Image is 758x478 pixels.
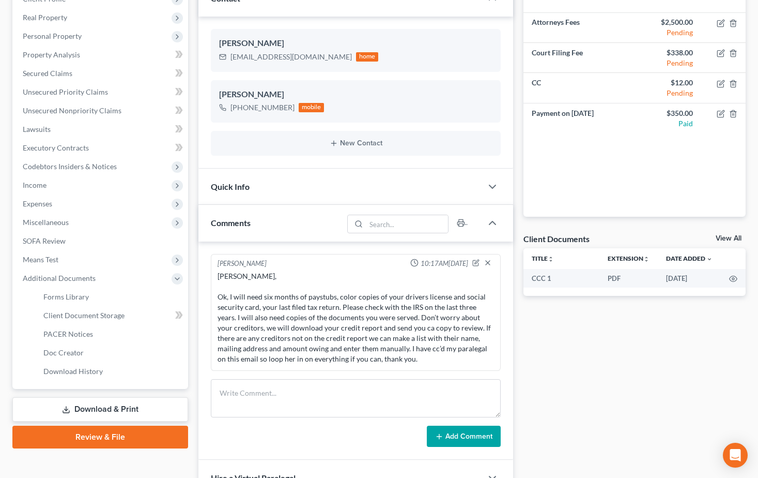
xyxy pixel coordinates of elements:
[218,271,494,364] div: [PERSON_NAME], Ok, I will need six months of paystubs, color copies of your drivers license and s...
[14,46,188,64] a: Property Analysis
[421,259,468,268] span: 10:17AM[DATE]
[23,255,58,264] span: Means Test
[23,69,72,78] span: Secured Claims
[23,199,52,208] span: Expenses
[427,426,501,447] button: Add Comment
[23,236,66,245] span: SOFA Review
[23,106,121,115] span: Unsecured Nonpriority Claims
[23,143,89,152] span: Executory Contracts
[523,43,635,73] td: Court Filing Fee
[523,233,590,244] div: Client Documents
[643,88,693,98] div: Pending
[218,259,267,269] div: [PERSON_NAME]
[35,288,188,306] a: Forms Library
[356,52,379,62] div: home
[12,426,188,449] a: Review & File
[35,325,188,343] a: PACER Notices
[43,348,84,357] span: Doc Creator
[219,139,493,147] button: New Contact
[230,102,295,113] div: [PHONE_NUMBER]
[14,101,188,120] a: Unsecured Nonpriority Claims
[35,362,188,381] a: Download History
[716,235,741,242] a: View All
[23,13,67,22] span: Real Property
[14,120,188,139] a: Lawsuits
[523,73,635,103] td: CC
[23,181,47,189] span: Income
[35,343,188,362] a: Doc Creator
[23,218,69,227] span: Miscellaneous
[658,269,721,288] td: [DATE]
[35,306,188,325] a: Client Document Storage
[643,118,693,129] div: Paid
[723,443,748,468] div: Open Intercom Messenger
[230,52,352,62] div: [EMAIL_ADDRESS][DOMAIN_NAME]
[23,125,51,133] span: Lawsuits
[23,32,82,40] span: Personal Property
[548,256,554,262] i: unfold_more
[643,78,693,88] div: $12.00
[211,218,251,228] span: Comments
[643,256,649,262] i: unfold_more
[532,255,554,262] a: Titleunfold_more
[706,256,713,262] i: expand_more
[523,103,635,133] td: Payment on [DATE]
[43,311,125,320] span: Client Document Storage
[643,108,693,118] div: $350.00
[14,139,188,157] a: Executory Contracts
[643,27,693,38] div: Pending
[523,13,635,43] td: Attorneys Fees
[299,103,324,112] div: mobile
[23,50,80,59] span: Property Analysis
[211,182,250,191] span: Quick Info
[14,64,188,83] a: Secured Claims
[43,367,103,376] span: Download History
[23,87,108,96] span: Unsecured Priority Claims
[14,232,188,250] a: SOFA Review
[43,330,93,338] span: PACER Notices
[219,88,493,101] div: [PERSON_NAME]
[366,215,448,233] input: Search...
[523,269,599,288] td: CCC 1
[643,17,693,27] div: $2,500.00
[608,255,649,262] a: Extensionunfold_more
[23,274,96,282] span: Additional Documents
[12,397,188,422] a: Download & Print
[643,58,693,68] div: Pending
[599,269,658,288] td: PDF
[43,292,89,301] span: Forms Library
[23,162,117,171] span: Codebtors Insiders & Notices
[643,48,693,58] div: $338.00
[219,37,493,50] div: [PERSON_NAME]
[666,255,713,262] a: Date Added expand_more
[14,83,188,101] a: Unsecured Priority Claims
